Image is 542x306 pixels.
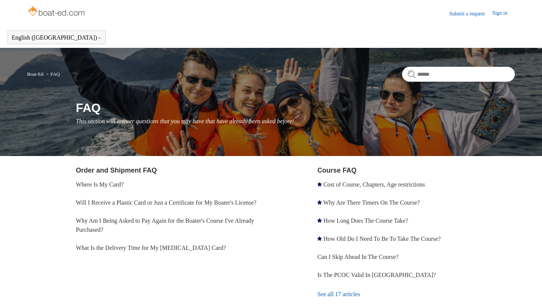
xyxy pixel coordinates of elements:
a: Where Is My Card? [76,181,124,188]
a: Is The PCOC Valid In [GEOGRAPHIC_DATA]? [317,272,436,278]
a: Submit a request [449,10,492,18]
a: Why Am I Being Asked to Pay Again for the Boater's Course I've Already Purchased? [76,217,254,233]
p: This section will answer questions that you may have that have already been asked before! [76,117,515,126]
h1: FAQ [76,99,515,117]
a: What Is the Delivery Time for My [MEDICAL_DATA] Card? [76,245,226,251]
a: Cost of Course, Chapters, Age restrictions [323,181,425,188]
svg: Promoted article [317,218,322,223]
svg: Promoted article [317,236,322,241]
svg: Promoted article [317,200,322,205]
a: See all 17 articles [317,284,515,304]
a: Why Are There Timers On The Course? [323,199,420,206]
img: Boat-Ed Help Center home page [27,5,87,20]
a: Order and Shipment FAQ [76,167,157,174]
a: Sign in [492,9,515,18]
li: FAQ [45,71,60,77]
li: Boat-Ed [27,71,45,77]
a: Boat-Ed [27,71,43,77]
a: Can I Skip Ahead In The Course? [317,254,399,260]
svg: Promoted article [317,182,322,187]
a: How Old Do I Need To Be To Take The Course? [323,236,441,242]
a: Will I Receive a Plastic Card or Just a Certificate for My Boater's License? [76,199,257,206]
button: English ([GEOGRAPHIC_DATA]) [12,34,102,41]
a: Course FAQ [317,167,356,174]
input: Search [402,67,515,82]
a: How Long Does The Course Take? [323,217,408,224]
